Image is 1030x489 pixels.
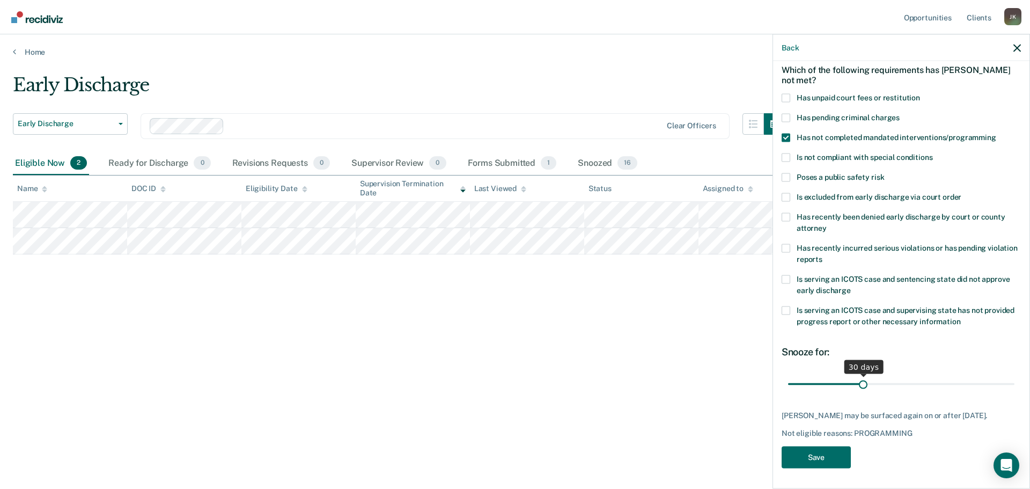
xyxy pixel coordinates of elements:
span: Is serving an ICOTS case and sentencing state did not approve early discharge [797,274,1010,294]
span: Poses a public safety risk [797,172,884,181]
div: Supervision Termination Date [360,179,466,198]
div: Forms Submitted [466,152,559,176]
span: Has not completed mandated interventions/programming [797,133,996,141]
span: 0 [313,156,330,170]
div: Status [588,184,612,193]
span: Is not compliant with special conditions [797,152,932,161]
span: 2 [70,156,87,170]
div: Supervisor Review [349,152,448,176]
div: DOC ID [131,184,166,193]
button: Profile dropdown button [1004,8,1021,25]
span: 16 [617,156,637,170]
span: 0 [429,156,446,170]
div: J K [1004,8,1021,25]
div: Clear officers [667,121,716,130]
div: Which of the following requirements has [PERSON_NAME] not met? [782,56,1021,93]
div: Name [17,184,47,193]
div: Early Discharge [13,74,785,105]
button: Save [782,446,851,468]
span: Has unpaid court fees or restitution [797,93,920,101]
span: 0 [194,156,210,170]
span: Is excluded from early discharge via court order [797,192,961,201]
div: 30 days [844,360,884,374]
div: Open Intercom Messenger [994,452,1019,478]
a: Home [13,47,1017,57]
span: Early Discharge [18,119,114,128]
div: Assigned to [703,184,753,193]
div: Snoozed [576,152,639,176]
div: Eligibility Date [246,184,307,193]
img: Recidiviz [11,11,63,23]
div: Ready for Discharge [106,152,212,176]
span: 1 [541,156,556,170]
span: Has pending criminal charges [797,113,900,121]
span: Is serving an ICOTS case and supervising state has not provided progress report or other necessar... [797,305,1014,325]
span: Has recently incurred serious violations or has pending violation reports [797,243,1018,263]
span: Has recently been denied early discharge by court or county attorney [797,212,1005,232]
div: Not eligible reasons: PROGRAMMING [782,429,1021,438]
div: Snooze for: [782,346,1021,357]
button: Back [782,43,799,52]
div: Revisions Requests [230,152,332,176]
div: Eligible Now [13,152,89,176]
div: Last Viewed [474,184,526,193]
div: [PERSON_NAME] may be surfaced again on or after [DATE]. [782,411,1021,420]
